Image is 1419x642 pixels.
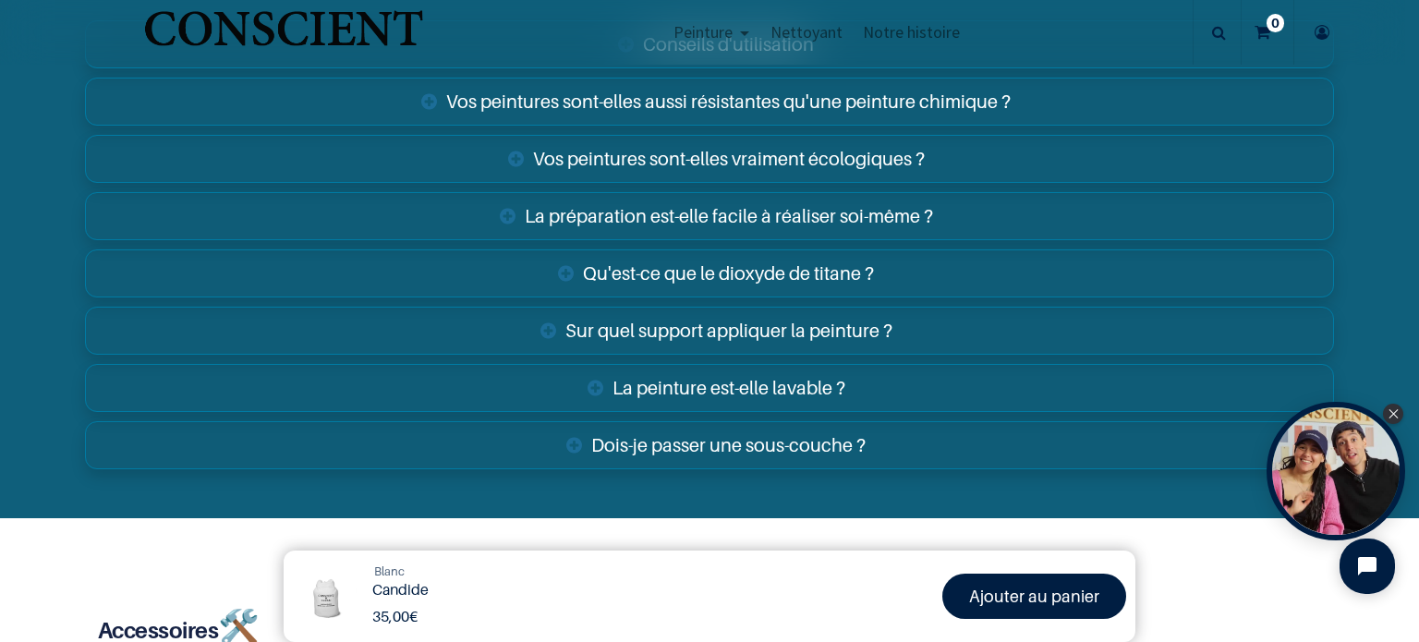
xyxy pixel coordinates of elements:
[293,560,362,629] img: Product Image
[85,192,1334,240] a: La préparation est-elle facile à réaliser soi-même ?
[85,78,1334,126] a: Vos peintures sont-elles aussi résistantes qu'une peinture chimique ?
[85,364,1334,412] a: La peinture est-elle lavable ?
[85,135,1334,183] a: Vos peintures sont-elles vraiment écologiques ?
[942,574,1126,619] a: Ajouter au panier
[1267,402,1405,540] div: Open Tolstoy
[372,581,718,599] h1: Candide
[372,607,409,625] span: 35,00
[372,607,418,625] b: €
[85,249,1334,297] a: Qu'est-ce que le dioxyde de titane ?
[863,21,960,42] span: Notre histoire
[1383,404,1403,424] div: Close Tolstoy widget
[770,21,843,42] span: Nettoyant
[85,421,1334,469] a: Dois-je passer une sous-couche ?
[374,563,405,581] a: Blanc
[969,587,1099,606] font: Ajouter au panier
[1267,14,1284,32] sup: 0
[1267,402,1405,540] div: Open Tolstoy widget
[1324,523,1411,610] iframe: Tidio Chat
[374,563,405,578] span: Blanc
[1267,402,1405,540] div: Tolstoy bubble widget
[85,307,1334,355] a: Sur quel support appliquer la peinture ?
[673,21,733,42] span: Peinture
